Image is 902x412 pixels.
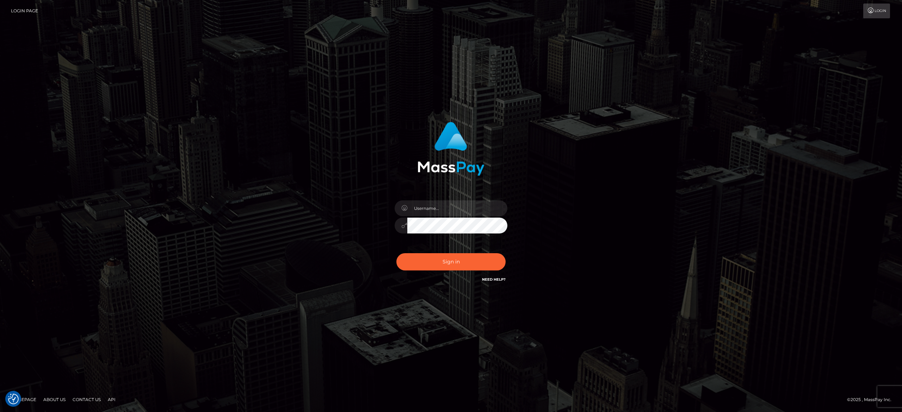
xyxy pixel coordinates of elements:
a: API [105,394,118,405]
img: MassPay Login [418,122,484,176]
img: Revisit consent button [8,394,19,404]
a: Login [863,4,890,18]
button: Sign in [396,253,506,270]
a: Homepage [8,394,39,405]
div: © 2025 , MassPay Inc. [847,396,897,404]
a: Login Page [11,4,38,18]
a: Contact Us [70,394,104,405]
a: About Us [41,394,68,405]
a: Need Help? [482,277,506,282]
input: Username... [407,200,507,216]
button: Consent Preferences [8,394,19,404]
